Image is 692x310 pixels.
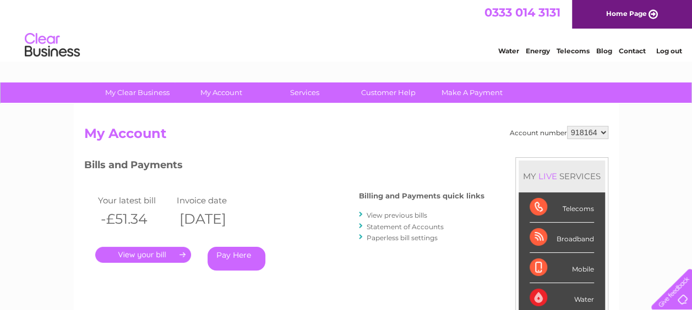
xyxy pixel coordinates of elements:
td: Your latest bill [95,193,175,208]
a: Customer Help [343,82,434,103]
div: Account number [510,126,608,139]
div: Mobile [530,253,594,283]
a: Pay Here [208,247,265,270]
div: Clear Business is a trading name of Verastar Limited (registered in [GEOGRAPHIC_DATA] No. 3667643... [86,6,607,53]
a: My Account [176,82,266,103]
img: logo.png [24,29,80,62]
td: Invoice date [174,193,253,208]
a: View previous bills [367,211,427,219]
div: Broadband [530,223,594,253]
a: Water [498,47,519,55]
a: . [95,247,191,263]
a: 0333 014 3131 [484,5,560,19]
div: MY SERVICES [519,160,605,192]
a: Paperless bill settings [367,234,438,242]
h3: Bills and Payments [84,157,484,176]
a: Energy [526,47,550,55]
div: LIVE [536,171,559,181]
h4: Billing and Payments quick links [359,192,484,200]
a: Statement of Accounts [367,223,444,231]
a: Log out [656,47,682,55]
a: Telecoms [557,47,590,55]
a: My Clear Business [92,82,183,103]
a: Services [259,82,350,103]
div: Telecoms [530,192,594,223]
a: Blog [596,47,612,55]
h2: My Account [84,126,608,147]
th: -£51.34 [95,208,175,230]
th: [DATE] [174,208,253,230]
a: Make A Payment [427,82,517,103]
a: Contact [619,47,646,55]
